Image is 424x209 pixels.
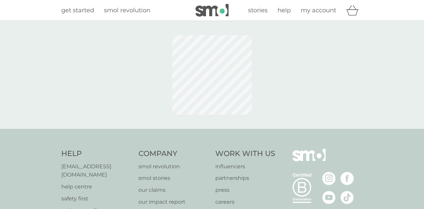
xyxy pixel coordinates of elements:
span: get started [61,7,94,14]
img: smol [195,4,229,17]
a: stories [248,6,268,15]
h4: Work With Us [215,149,275,159]
a: our claims [138,186,209,194]
div: basket [346,4,363,17]
a: our impact report [138,198,209,206]
span: my account [301,7,336,14]
a: [EMAIL_ADDRESS][DOMAIN_NAME] [61,162,132,179]
a: smol stories [138,174,209,183]
a: safety first [61,194,132,203]
a: get started [61,6,94,15]
a: my account [301,6,336,15]
a: help [278,6,291,15]
img: smol [292,149,326,171]
span: smol revolution [104,7,150,14]
span: stories [248,7,268,14]
a: smol revolution [138,162,209,171]
img: visit the smol Youtube page [322,191,336,204]
h4: Help [61,149,132,159]
a: influencers [215,162,275,171]
h4: Company [138,149,209,159]
span: help [278,7,291,14]
a: help centre [61,183,132,191]
a: partnerships [215,174,275,183]
img: visit the smol Tiktok page [341,191,354,204]
a: press [215,186,275,194]
img: visit the smol Facebook page [341,172,354,185]
a: smol revolution [104,6,150,15]
a: careers [215,198,275,206]
img: visit the smol Instagram page [322,172,336,185]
